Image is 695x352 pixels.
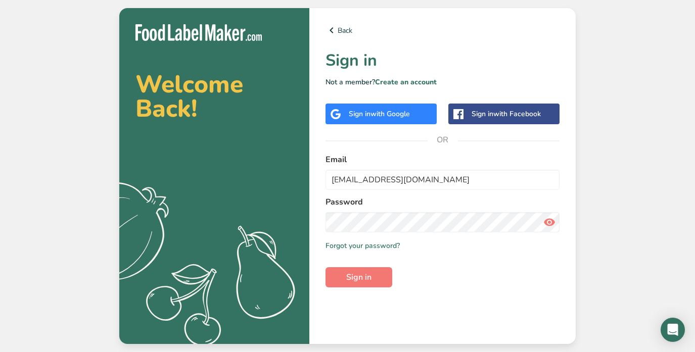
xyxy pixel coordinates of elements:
[346,271,372,283] span: Sign in
[326,154,560,166] label: Email
[349,109,410,119] div: Sign in
[661,318,685,342] div: Open Intercom Messenger
[326,267,392,287] button: Sign in
[370,109,410,119] span: with Google
[326,24,560,36] a: Back
[326,77,560,87] p: Not a member?
[472,109,541,119] div: Sign in
[326,48,560,73] h1: Sign in
[135,24,262,41] img: Food Label Maker
[375,77,437,87] a: Create an account
[326,240,400,251] a: Forgot your password?
[428,125,458,155] span: OR
[493,109,541,119] span: with Facebook
[326,170,560,190] input: Enter Your Email
[135,72,293,121] h2: Welcome Back!
[326,196,560,208] label: Password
